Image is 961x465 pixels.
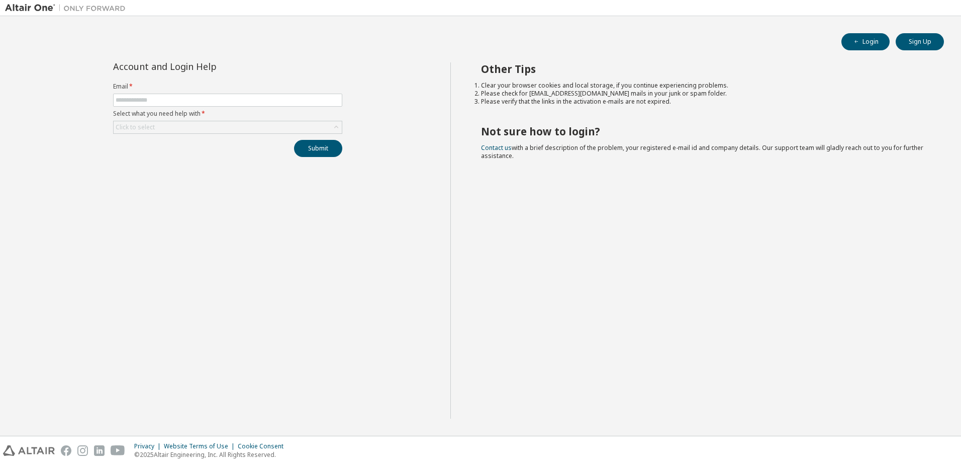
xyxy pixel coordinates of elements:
h2: Other Tips [481,62,926,75]
label: Email [113,83,342,91]
img: linkedin.svg [94,445,105,456]
img: facebook.svg [61,445,71,456]
button: Submit [294,140,342,157]
div: Account and Login Help [113,62,297,70]
h2: Not sure how to login? [481,125,926,138]
li: Please check for [EMAIL_ADDRESS][DOMAIN_NAME] mails in your junk or spam folder. [481,90,926,98]
li: Clear your browser cookies and local storage, if you continue experiencing problems. [481,82,926,90]
img: instagram.svg [77,445,88,456]
button: Login [841,33,890,50]
img: Altair One [5,3,131,13]
li: Please verify that the links in the activation e-mails are not expired. [481,98,926,106]
span: with a brief description of the problem, your registered e-mail id and company details. Our suppo... [481,143,923,160]
img: youtube.svg [111,445,125,456]
button: Sign Up [896,33,944,50]
div: Click to select [116,123,155,131]
label: Select what you need help with [113,110,342,118]
div: Cookie Consent [238,442,290,450]
p: © 2025 Altair Engineering, Inc. All Rights Reserved. [134,450,290,459]
a: Contact us [481,143,512,152]
div: Website Terms of Use [164,442,238,450]
img: altair_logo.svg [3,445,55,456]
div: Privacy [134,442,164,450]
div: Click to select [114,121,342,133]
